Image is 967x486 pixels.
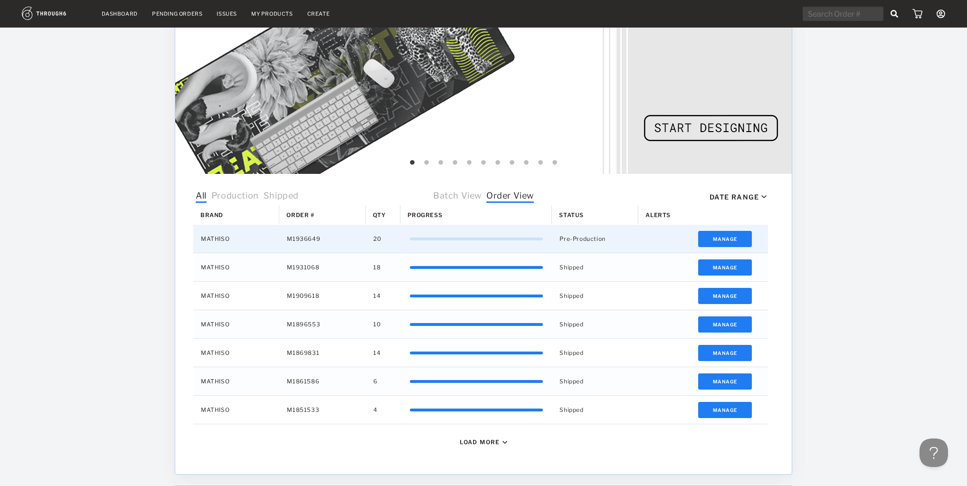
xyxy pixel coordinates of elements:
[552,310,638,338] div: Shipped
[279,310,366,338] div: M1896553
[698,402,752,418] button: Manage
[433,191,482,203] span: Batch View
[698,345,752,361] button: Manage
[465,158,474,168] button: 5
[552,225,638,253] div: Pre-Production
[710,193,759,201] div: Date Range
[279,225,366,253] div: M1936649
[152,10,202,17] a: Pending Orders
[279,396,366,424] div: M1851533
[460,438,500,446] div: Load More
[279,339,366,367] div: M1869831
[559,211,584,219] span: Status
[193,253,768,282] div: Press SPACE to select this row.
[373,233,381,245] span: 20
[645,211,671,219] span: Alerts
[698,259,752,276] button: Manage
[698,288,752,304] button: Manage
[698,316,752,333] button: Manage
[373,375,378,388] span: 6
[193,310,279,338] div: MATHISO
[698,231,752,247] button: Manage
[803,7,883,21] input: Search Order #
[408,211,442,219] span: Progress
[373,318,380,331] span: 10
[479,158,488,168] button: 6
[373,347,380,359] span: 14
[193,339,768,367] div: Press SPACE to select this row.
[193,310,768,339] div: Press SPACE to select this row.
[507,158,517,168] button: 8
[211,191,259,203] span: Production
[373,261,380,274] span: 18
[698,373,752,390] button: Manage
[193,253,279,281] div: MATHISO
[196,191,207,203] span: All
[102,10,138,17] a: Dashboard
[920,438,948,467] iframe: Toggle Customer Support
[373,404,378,416] span: 4
[279,253,366,281] div: M1931068
[307,10,330,17] a: Create
[550,158,559,168] button: 11
[193,367,279,395] div: MATHISO
[552,367,638,395] div: Shipped
[193,396,768,424] div: Press SPACE to select this row.
[279,282,366,310] div: M1909618
[193,339,279,367] div: MATHISO
[193,282,768,310] div: Press SPACE to select this row.
[502,441,507,444] img: icon_caret_down_black.69fb8af9.svg
[193,367,768,396] div: Press SPACE to select this row.
[217,10,237,17] a: Issues
[912,9,922,19] img: icon_cart.dab5cea1.svg
[264,191,299,203] span: Shipped
[552,396,638,424] div: Shipped
[536,158,545,168] button: 10
[193,282,279,310] div: MATHISO
[521,158,531,168] button: 9
[193,396,279,424] div: MATHISO
[22,7,87,20] img: logo.1c10ca64.svg
[251,10,293,17] a: My Products
[552,339,638,367] div: Shipped
[200,211,223,219] span: Brand
[493,158,502,168] button: 7
[436,158,446,168] button: 3
[193,225,768,253] div: Press SPACE to select this row.
[373,290,380,302] span: 14
[286,211,314,219] span: Order #
[373,211,386,219] span: Qty
[422,158,431,168] button: 2
[761,195,767,199] img: icon_caret_down_black.69fb8af9.svg
[408,158,417,168] button: 1
[486,191,534,203] span: Order View
[279,367,366,395] div: M1861586
[450,158,460,168] button: 4
[552,282,638,310] div: Shipped
[552,253,638,281] div: Shipped
[193,225,279,253] div: MATHISO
